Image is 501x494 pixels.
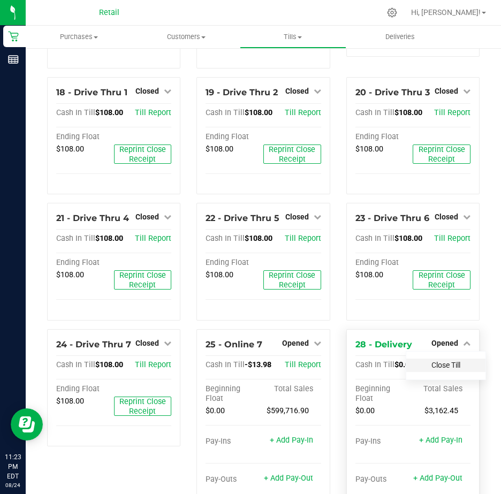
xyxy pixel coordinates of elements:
span: Closed [135,87,159,95]
div: Beginning Float [355,384,413,404]
a: Deliveries [346,26,453,48]
span: $108.00 [394,108,422,117]
span: $3,162.45 [424,406,458,415]
a: Till Report [285,108,321,117]
a: + Add Pay-In [270,436,313,445]
button: Reprint Close Receipt [114,270,172,290]
span: 21 - Drive Thru 4 [56,213,129,223]
div: Total Sales [413,384,470,394]
span: $108.00 [95,234,123,243]
a: Till Report [285,234,321,243]
span: 23 - Drive Thru 6 [355,213,429,223]
div: Ending Float [355,132,413,142]
div: Ending Float [355,258,413,268]
span: 18 - Drive Thru 1 [56,87,127,97]
span: $108.00 [95,108,123,117]
button: Reprint Close Receipt [263,270,321,290]
span: Purchases [26,32,133,42]
span: Cash In Till [206,360,245,369]
span: Cash In Till [206,234,245,243]
div: Total Sales [263,384,321,394]
span: Reprint Close Receipt [419,145,465,164]
span: $108.00 [95,360,123,369]
span: Tills [240,32,346,42]
span: Reprint Close Receipt [419,271,465,290]
span: $108.00 [245,234,272,243]
div: Ending Float [206,132,263,142]
a: Till Report [434,108,470,117]
span: Opened [282,339,309,347]
span: $599,716.90 [267,406,309,415]
div: Pay-Ins [206,437,263,446]
a: + Add Pay-Out [264,474,313,483]
button: Reprint Close Receipt [114,397,172,416]
inline-svg: Reports [8,54,19,65]
a: Till Report [434,234,470,243]
span: $0.00 [206,406,225,415]
span: Cash In Till [56,108,95,117]
a: Tills [240,26,347,48]
span: Closed [435,212,458,221]
span: $108.00 [56,397,84,406]
button: Reprint Close Receipt [114,145,172,164]
span: 22 - Drive Thru 5 [206,213,279,223]
span: Closed [435,87,458,95]
span: 20 - Drive Thru 3 [355,87,430,97]
p: 11:23 PM EDT [5,452,21,481]
span: Reprint Close Receipt [269,145,315,164]
div: Pay-Outs [355,475,413,484]
span: Reprint Close Receipt [269,271,315,290]
a: + Add Pay-Out [413,474,462,483]
span: Reprint Close Receipt [119,397,166,416]
span: 19 - Drive Thru 2 [206,87,278,97]
span: Customers [133,32,239,42]
span: $0.00 [394,360,414,369]
span: Cash In Till [56,360,95,369]
a: Till Report [135,360,171,369]
span: Cash In Till [56,234,95,243]
span: $0.00 [355,406,375,415]
iframe: Resource center [11,408,43,440]
span: Opened [431,339,458,347]
span: Deliveries [371,32,429,42]
span: Cash In Till [355,360,394,369]
div: Pay-Ins [355,437,413,446]
span: 25 - Online 7 [206,339,262,349]
button: Reprint Close Receipt [263,145,321,164]
span: Cash In Till [206,108,245,117]
span: $108.00 [394,234,422,243]
p: 08/24 [5,481,21,489]
div: Beginning Float [206,384,263,404]
button: Reprint Close Receipt [413,145,470,164]
a: Close Till [431,361,460,369]
span: Reprint Close Receipt [119,271,166,290]
span: Hi, [PERSON_NAME]! [411,8,481,17]
div: Ending Float [206,258,263,268]
div: Pay-Outs [206,475,263,484]
div: Ending Float [56,258,114,268]
span: Cash In Till [355,234,394,243]
span: $108.00 [56,145,84,154]
a: Till Report [135,108,171,117]
span: 28 - Delivery [355,339,412,349]
button: Reprint Close Receipt [413,270,470,290]
a: Till Report [285,360,321,369]
span: $108.00 [355,270,383,279]
span: Retail [99,8,119,17]
a: Customers [133,26,240,48]
span: -$13.98 [245,360,271,369]
span: Till Report [135,234,171,243]
span: Cash In Till [355,108,394,117]
span: $108.00 [56,270,84,279]
span: $108.00 [206,145,233,154]
div: Manage settings [385,7,399,18]
a: + Add Pay-In [419,436,462,445]
div: Ending Float [56,384,114,394]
